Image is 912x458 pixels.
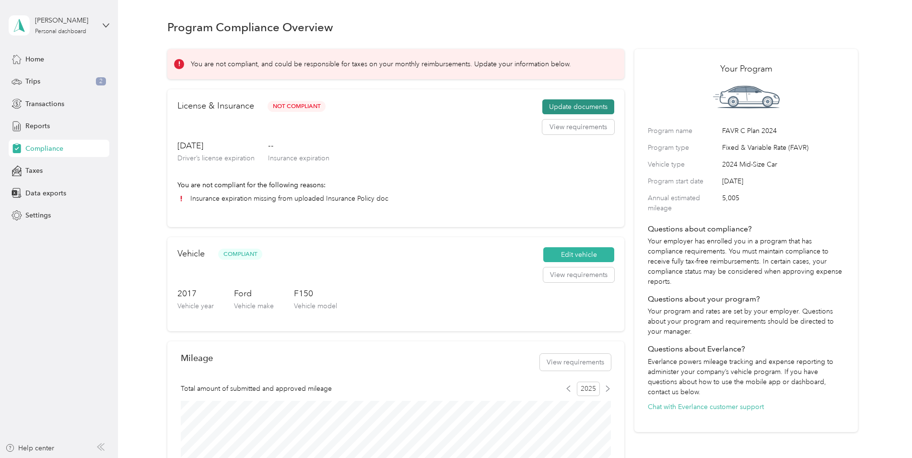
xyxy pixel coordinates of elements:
[25,76,40,86] span: Trips
[268,153,329,163] p: Insurance expiration
[648,143,719,153] label: Program type
[35,15,95,25] div: [PERSON_NAME]
[542,120,614,135] button: View requirements
[858,404,912,458] iframe: Everlance-gr Chat Button Frame
[722,193,844,213] span: 5,005
[648,176,719,186] label: Program start date
[177,301,214,311] p: Vehicle year
[543,267,614,283] button: View requirements
[181,384,332,394] span: Total amount of submitted and approved mileage
[25,144,63,154] span: Compliance
[294,288,337,300] h3: F150
[177,193,614,204] li: Insurance expiration missing from uploaded Insurance Policy doc
[543,247,614,263] button: Edit vehicle
[648,62,844,75] h2: Your Program
[234,288,274,300] h3: Ford
[191,59,571,69] p: You are not compliant, and could be responsible for taxes on your monthly reimbursements. Update ...
[234,301,274,311] p: Vehicle make
[35,29,86,35] div: Personal dashboard
[167,22,333,32] h1: Program Compliance Overview
[177,99,254,112] h2: License & Insurance
[722,176,844,186] span: [DATE]
[181,353,213,363] h2: Mileage
[177,247,205,260] h2: Vehicle
[25,210,51,220] span: Settings
[25,166,43,176] span: Taxes
[25,121,50,131] span: Reports
[96,77,106,86] span: 2
[5,443,54,453] button: Help center
[648,402,764,412] button: Chat with Everlance customer support
[648,306,844,337] p: Your program and rates are set by your employer. Questions about your program and requirements sh...
[577,382,600,396] span: 2025
[177,288,214,300] h3: 2017
[542,99,614,115] button: Update documents
[540,354,611,371] button: View requirements
[648,236,844,287] p: Your employer has enrolled you in a program that has compliance requirements. You must maintain c...
[177,140,255,152] h3: [DATE]
[268,140,329,152] h3: --
[648,343,844,355] h4: Questions about Everlance?
[648,357,844,397] p: Everlance powers mileage tracking and expense reporting to administer your company’s vehicle prog...
[722,143,844,153] span: Fixed & Variable Rate (FAVR)
[648,293,844,305] h4: Questions about your program?
[722,159,844,169] span: 2024 Mid-Size Car
[294,301,337,311] p: Vehicle model
[25,54,44,64] span: Home
[648,126,719,136] label: Program name
[177,180,614,190] p: You are not compliant for the following reasons:
[648,193,719,213] label: Annual estimated mileage
[648,159,719,169] label: Vehicle type
[25,99,64,109] span: Transactions
[648,223,844,235] h4: Questions about compliance?
[268,101,326,112] span: Not Compliant
[177,153,255,163] p: Driver’s license expiration
[722,126,844,136] span: FAVR C Plan 2024
[218,249,262,260] span: Compliant
[25,188,66,198] span: Data exports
